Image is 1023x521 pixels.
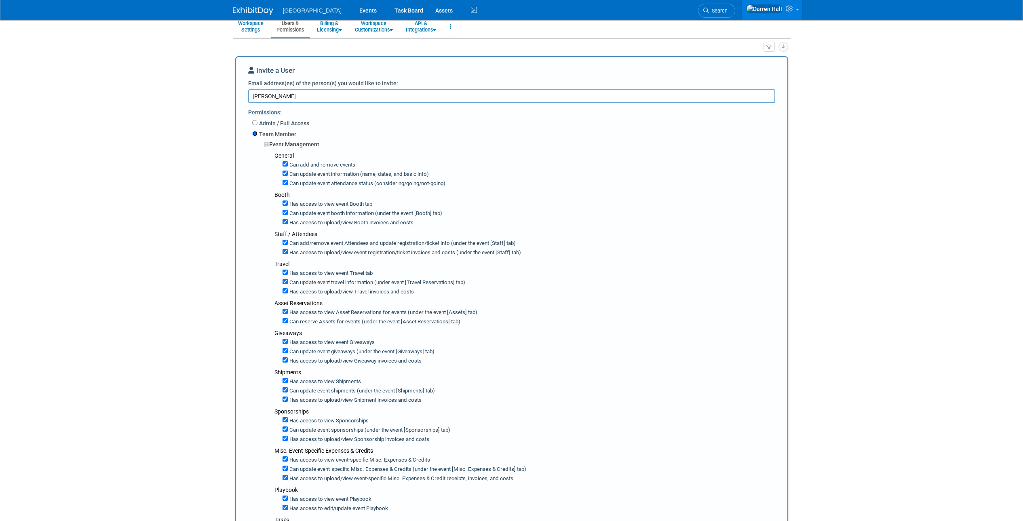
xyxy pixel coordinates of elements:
div: Misc. Event-Specific Expenses & Credits [274,447,781,455]
label: Has access to upload/view Sponsorship invoices and costs [288,436,429,443]
img: ExhibitDay [233,7,273,15]
label: Can update event-specific Misc. Expenses & Credits (under the event [Misc. Expenses & Credits] tab) [288,466,526,473]
label: Has access to upload/view Giveaway invoices and costs [288,357,422,365]
label: Has access to upload/view event registration/ticket invoices and costs (under the event [Staff] tab) [288,249,521,257]
div: Booth [274,191,781,199]
label: Has access to view event Playbook [288,496,371,503]
label: Can add/remove event Attendees and update registration/ticket info (under the event [Staff] tab) [288,240,516,247]
div: Permissions: [248,105,781,118]
div: Invite a User [248,65,775,79]
div: Shipments [274,368,781,376]
label: Has access to view event Booth tab [288,200,372,208]
label: Has access to view Sponsorships [288,417,369,425]
label: Has access to upload/view event-specific Misc. Expenses & Credit receipts, invoices, and costs [288,475,513,483]
div: Sponsorships [274,407,781,416]
label: Has access to view event Travel tab [288,270,373,277]
div: Event Management [264,140,781,148]
div: General [274,152,781,160]
label: Has access to upload/view Travel invoices and costs [288,288,414,296]
div: Travel [274,260,781,268]
label: Can update event attendance status (considering/going/not-going) [288,180,445,188]
span: Search [709,8,728,14]
a: Billing &Licensing [312,17,347,36]
label: Can update event giveaways (under the event [Giveaways] tab) [288,348,435,356]
label: Has access to view event-specific Misc. Expenses & Credits [288,456,430,464]
label: Can update event sponsorships (under the event [Sponsorships] tab) [288,426,450,434]
label: Email address(es) of the person(s) you would like to invite: [248,79,398,87]
a: WorkspaceSettings [233,17,269,36]
label: Has access to upload/view Booth invoices and costs [288,219,413,227]
label: Has access to upload/view Shipment invoices and costs [288,397,422,404]
img: Darren Hall [746,4,783,13]
a: API &Integrations [401,17,441,36]
label: Can add and remove events [288,161,355,169]
div: Giveaways [274,329,781,337]
label: Has access to view Shipments [288,378,361,386]
a: Search [698,4,735,18]
label: Has access to edit/update event Playbook [288,505,388,513]
label: Can update event travel information (under event [Travel Reservations] tab) [288,279,465,287]
label: Team Member [257,130,296,138]
label: Can reserve Assets for events (under the event [Asset Reservations] tab) [288,318,460,326]
span: [GEOGRAPHIC_DATA] [283,7,342,14]
a: WorkspaceCustomizations [350,17,398,36]
a: Users &Permissions [271,17,309,36]
label: Has access to view event Giveaways [288,339,375,346]
label: Admin / Full Access [257,119,309,127]
div: Asset Reservations [274,299,781,307]
label: Can update event booth information (under the event [Booth] tab) [288,210,442,217]
div: Playbook [274,486,781,494]
label: Can update event information (name, dates, and basic info) [288,171,429,178]
label: Has access to view Asset Reservations for events (under the event [Assets] tab) [288,309,477,316]
div: Staff / Attendees [274,230,781,238]
label: Can update event shipments (under the event [Shipments] tab) [288,387,435,395]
